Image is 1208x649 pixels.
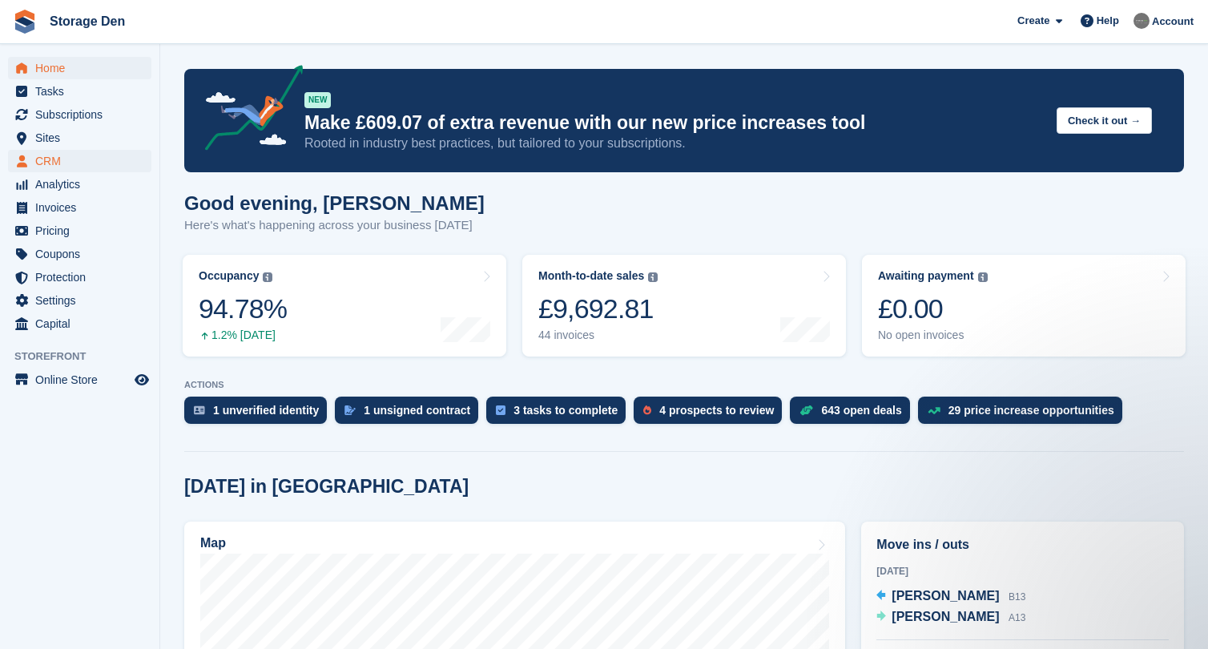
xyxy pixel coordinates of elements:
a: 1 unsigned contract [335,397,486,432]
img: price_increase_opportunities-93ffe204e8149a01c8c9dc8f82e8f89637d9d84a8eef4429ea346261dce0b2c0.svg [928,407,940,414]
span: [PERSON_NAME] [892,610,999,623]
span: Sites [35,127,131,149]
span: Storefront [14,349,159,365]
p: ACTIONS [184,380,1184,390]
img: deal-1b604bf984904fb50ccaf53a9ad4b4a5d6e5aea283cecdc64d6e3604feb123c2.svg [799,405,813,416]
div: NEW [304,92,331,108]
div: 1.2% [DATE] [199,329,287,342]
span: CRM [35,150,131,172]
span: Account [1152,14,1194,30]
span: Subscriptions [35,103,131,126]
a: menu [8,266,151,288]
a: menu [8,369,151,391]
span: A13 [1009,612,1025,623]
a: menu [8,289,151,312]
img: icon-info-grey-7440780725fd019a000dd9b08b2336e03edf1995a4989e88bcd33f0948082b44.svg [263,272,272,282]
a: menu [8,150,151,172]
div: No open invoices [878,329,988,342]
div: 4 prospects to review [659,404,774,417]
span: Analytics [35,173,131,196]
div: 44 invoices [538,329,658,342]
img: task-75834270c22a3079a89374b754ae025e5fb1db73e45f91037f5363f120a921f8.svg [496,405,505,415]
div: [DATE] [876,564,1169,578]
a: Month-to-date sales £9,692.81 44 invoices [522,255,846,357]
span: Help [1097,13,1119,29]
span: Pricing [35,220,131,242]
img: stora-icon-8386f47178a22dfd0bd8f6a31ec36ba5ce8667c1dd55bd0f319d3a0aa187defe.svg [13,10,37,34]
div: Awaiting payment [878,269,974,283]
div: 1 unsigned contract [364,404,470,417]
a: 3 tasks to complete [486,397,634,432]
span: Protection [35,266,131,288]
a: menu [8,243,151,265]
span: Create [1017,13,1049,29]
span: Tasks [35,80,131,103]
span: Invoices [35,196,131,219]
div: 1 unverified identity [213,404,319,417]
a: 1 unverified identity [184,397,335,432]
span: Coupons [35,243,131,265]
span: B13 [1009,591,1025,603]
a: 4 prospects to review [634,397,790,432]
a: menu [8,312,151,335]
img: Brian Barbour [1134,13,1150,29]
span: Online Store [35,369,131,391]
img: price-adjustments-announcement-icon-8257ccfd72463d97f412b2fc003d46551f7dbcb40ab6d574587a9cd5c0d94... [191,65,304,156]
div: 94.78% [199,292,287,325]
img: icon-info-grey-7440780725fd019a000dd9b08b2336e03edf1995a4989e88bcd33f0948082b44.svg [978,272,988,282]
a: menu [8,57,151,79]
button: Check it out → [1057,107,1152,134]
a: menu [8,173,151,196]
img: contract_signature_icon-13c848040528278c33f63329250d36e43548de30e8caae1d1a13099fd9432cc5.svg [344,405,356,415]
a: Storage Den [43,8,131,34]
a: [PERSON_NAME] A13 [876,607,1025,628]
a: Occupancy 94.78% 1.2% [DATE] [183,255,506,357]
div: £0.00 [878,292,988,325]
span: Settings [35,289,131,312]
a: Awaiting payment £0.00 No open invoices [862,255,1186,357]
div: 643 open deals [821,404,901,417]
img: prospect-51fa495bee0391a8d652442698ab0144808aea92771e9ea1ae160a38d050c398.svg [643,405,651,415]
h2: Map [200,536,226,550]
a: 29 price increase opportunities [918,397,1130,432]
div: 3 tasks to complete [513,404,618,417]
div: Occupancy [199,269,259,283]
img: icon-info-grey-7440780725fd019a000dd9b08b2336e03edf1995a4989e88bcd33f0948082b44.svg [648,272,658,282]
a: menu [8,220,151,242]
span: Home [35,57,131,79]
a: menu [8,196,151,219]
a: 643 open deals [790,397,917,432]
div: £9,692.81 [538,292,658,325]
a: menu [8,127,151,149]
h2: Move ins / outs [876,535,1169,554]
a: menu [8,80,151,103]
span: Capital [35,312,131,335]
div: 29 price increase opportunities [948,404,1114,417]
span: [PERSON_NAME] [892,589,999,603]
p: Here's what's happening across your business [DATE] [184,216,485,235]
a: menu [8,103,151,126]
a: [PERSON_NAME] B13 [876,587,1025,607]
div: Month-to-date sales [538,269,644,283]
h1: Good evening, [PERSON_NAME] [184,192,485,214]
h2: [DATE] in [GEOGRAPHIC_DATA] [184,476,469,498]
a: Preview store [132,370,151,389]
img: verify_identity-adf6edd0f0f0b5bbfe63781bf79b02c33cf7c696d77639b501bdc392416b5a36.svg [194,405,205,415]
p: Rooted in industry best practices, but tailored to your subscriptions. [304,135,1044,152]
p: Make £609.07 of extra revenue with our new price increases tool [304,111,1044,135]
